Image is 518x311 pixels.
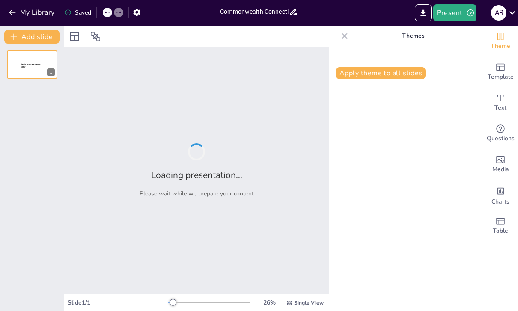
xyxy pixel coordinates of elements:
[494,103,506,113] span: Text
[483,56,518,87] div: Add ready made slides
[433,4,476,21] button: Present
[483,26,518,56] div: Change the overall theme
[483,87,518,118] div: Add text boxes
[220,6,289,18] input: Insert title
[21,63,40,68] span: Sendsteps presentation editor
[491,4,506,21] button: A R
[415,4,432,21] button: Export to PowerPoint
[487,134,515,143] span: Questions
[491,197,509,207] span: Charts
[7,50,57,79] div: 1
[65,9,91,17] div: Saved
[6,6,58,19] button: My Library
[488,72,514,82] span: Template
[491,41,510,51] span: Theme
[47,68,55,76] div: 1
[140,190,254,198] p: Please wait while we prepare your content
[483,118,518,149] div: Get real-time input from your audience
[4,30,60,44] button: Add slide
[68,299,168,307] div: Slide 1 / 1
[351,26,475,46] p: Themes
[493,226,508,236] span: Table
[491,5,506,21] div: A R
[90,31,101,41] span: Position
[483,180,518,210] div: Add charts and graphs
[68,30,81,43] div: Layout
[151,169,242,181] h2: Loading presentation...
[294,299,324,306] span: Single View
[492,165,509,174] span: Media
[336,67,426,79] button: Apply theme to all slides
[483,210,518,241] div: Add a table
[483,149,518,180] div: Add images, graphics, shapes or video
[259,299,280,307] div: 26 %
